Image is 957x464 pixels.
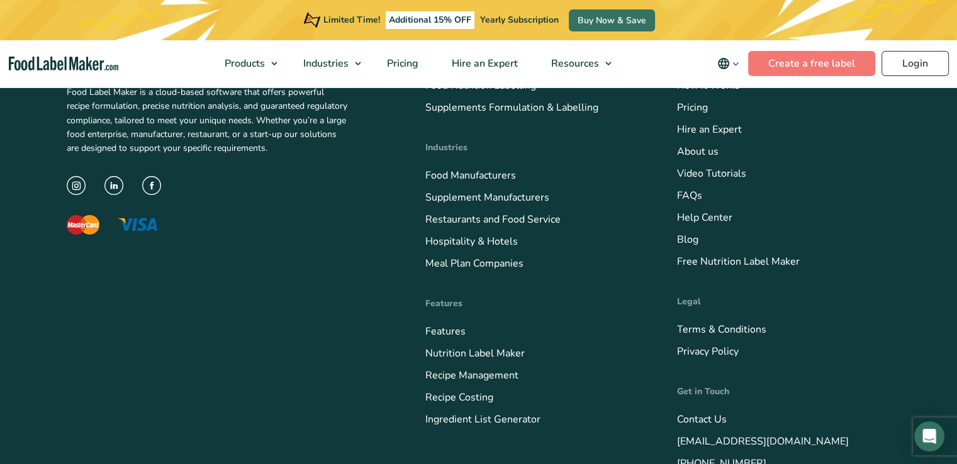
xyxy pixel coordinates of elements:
[677,211,732,224] a: Help Center
[323,14,380,26] span: Limited Time!
[677,167,746,180] a: Video Tutorials
[677,295,891,308] h4: Legal
[425,257,523,270] a: Meal Plan Companies
[425,368,518,382] a: Recipe Management
[425,101,598,114] a: Supplements Formulation & Labelling
[118,218,157,231] img: The Visa logo with blue letters and a yellow flick above the
[435,40,532,87] a: Hire an Expert
[677,255,800,268] a: Free Nutrition Label Maker
[425,213,561,226] a: Restaurants and Food Service
[677,189,702,202] a: FAQs
[425,390,493,404] a: Recipe Costing
[299,57,350,70] span: Industries
[881,51,949,76] a: Login
[67,215,99,235] img: The Mastercard logo displaying a red circle saying
[677,101,708,114] a: Pricing
[569,9,655,31] a: Buy Now & Save
[383,57,420,70] span: Pricing
[677,412,727,426] a: Contact Us
[914,421,944,451] div: Open Intercom Messenger
[535,40,618,87] a: Resources
[425,191,549,204] a: Supplement Manufacturers
[386,11,474,29] span: Additional 15% OFF
[480,14,559,26] span: Yearly Subscription
[547,57,600,70] span: Resources
[677,123,742,136] a: Hire an Expert
[287,40,367,87] a: Industries
[208,40,284,87] a: Products
[677,434,849,448] a: [EMAIL_ADDRESS][DOMAIN_NAME]
[67,86,347,156] p: Food Label Maker is a cloud-based software that offers powerful recipe formulation, precise nutri...
[425,168,516,182] a: Food Manufacturers
[677,385,891,398] h4: Get in Touch
[677,233,698,246] a: Blog
[748,51,875,76] a: Create a free label
[371,40,432,87] a: Pricing
[425,141,639,154] h4: Industries
[677,323,766,336] a: Terms & Conditions
[425,297,639,310] h4: Features
[425,346,525,360] a: Nutrition Label Maker
[67,176,86,195] img: instagram icon
[425,412,540,426] a: Ingredient List Generator
[425,324,466,338] a: Features
[677,345,739,358] a: Privacy Policy
[425,235,518,248] a: Hospitality & Hotels
[677,145,719,158] a: About us
[448,57,519,70] span: Hire an Expert
[221,57,266,70] span: Products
